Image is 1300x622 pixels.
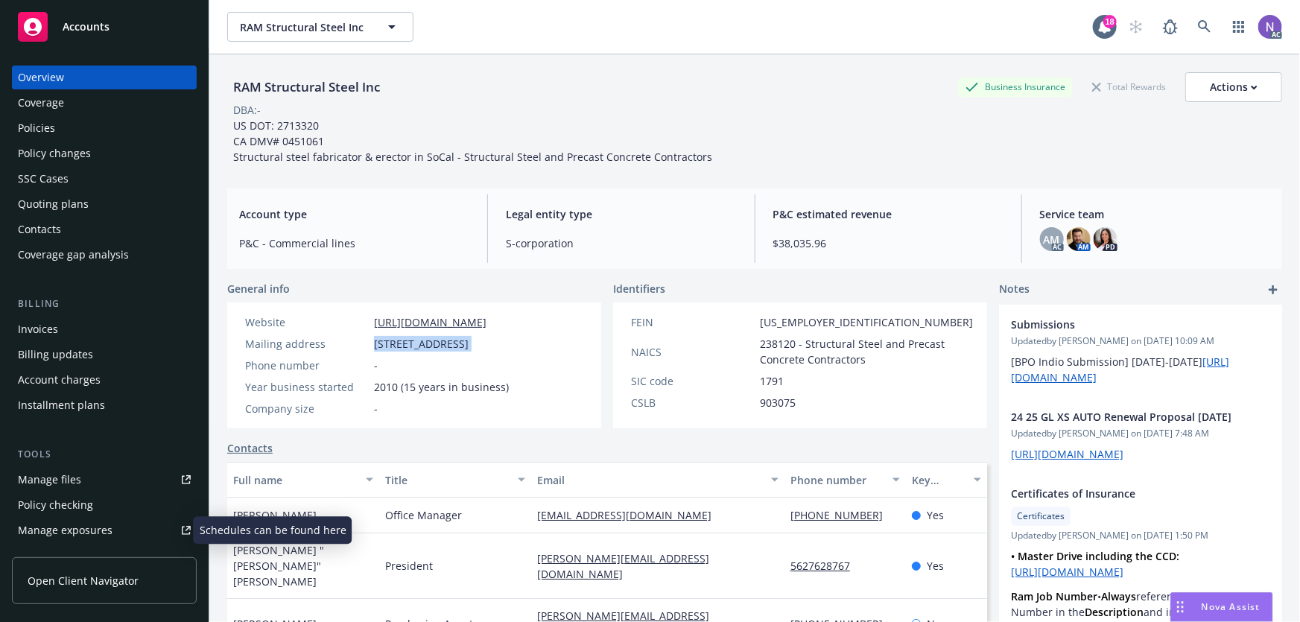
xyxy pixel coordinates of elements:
div: Email [537,472,762,488]
a: Policy checking [12,493,197,517]
span: Service team [1040,206,1270,222]
div: Tools [12,447,197,462]
span: [STREET_ADDRESS] [374,336,469,352]
p: [BPO Indio Submission] [DATE]-[DATE] [1011,354,1270,385]
span: - [374,358,378,373]
div: Business Insurance [958,77,1073,96]
strong: Always [1101,589,1136,603]
div: Title [385,472,509,488]
img: photo [1067,227,1091,251]
div: Actions [1210,73,1258,101]
span: RAM Structural Steel Inc [240,19,369,35]
a: Installment plans [12,393,197,417]
div: Account charges [18,368,101,392]
span: 24 25 GL XS AUTO Renewal Proposal [DATE] [1011,409,1231,425]
a: Contacts [12,218,197,241]
a: Report a Bug [1155,12,1185,42]
a: Coverage [12,91,197,115]
a: [URL][DOMAIN_NAME] [374,315,486,329]
span: Updated by [PERSON_NAME] on [DATE] 1:50 PM [1011,529,1270,542]
div: Coverage gap analysis [18,243,129,267]
a: Accounts [12,6,197,48]
div: RAM Structural Steel Inc [227,77,386,97]
div: NAICS [631,344,754,360]
span: Nova Assist [1202,600,1261,613]
span: AM [1044,232,1060,247]
div: Website [245,314,368,330]
span: Certificates of Insurance [1011,486,1231,501]
strong: Description [1085,605,1144,619]
button: Title [379,462,531,498]
a: [URL][DOMAIN_NAME] [1011,565,1123,579]
span: 903075 [760,395,796,410]
span: Identifiers [613,281,665,296]
div: Drag to move [1171,593,1190,621]
div: Key contact [912,472,965,488]
div: FEIN [631,314,754,330]
img: photo [1258,15,1282,39]
span: Updated by [PERSON_NAME] on [DATE] 10:09 AM [1011,334,1270,348]
span: [US_EMPLOYER_IDENTIFICATION_NUMBER] [760,314,973,330]
div: Year business started [245,379,368,395]
span: 238120 - Structural Steel and Precast Concrete Contractors [760,336,973,367]
div: Coverage [18,91,64,115]
a: Policies [12,116,197,140]
button: Nova Assist [1170,592,1273,622]
div: Invoices [18,317,58,341]
span: P&C - Commercial lines [239,235,469,251]
button: Full name [227,462,379,498]
div: Full name [233,472,357,488]
a: [PHONE_NUMBER] [790,508,895,522]
strong: • Master Drive including the CCD: [1011,549,1179,563]
a: Account charges [12,368,197,392]
div: Installment plans [18,393,105,417]
span: Yes [927,507,944,523]
div: SIC code [631,373,754,389]
div: Billing updates [18,343,93,366]
div: Total Rewards [1085,77,1173,96]
button: RAM Structural Steel Inc [227,12,413,42]
span: Legal entity type [506,206,736,222]
button: Phone number [784,462,906,498]
span: 2010 (15 years in business) [374,379,509,395]
span: - [374,401,378,416]
a: Search [1190,12,1220,42]
span: [PERSON_NAME] "[PERSON_NAME]" [PERSON_NAME] [233,542,373,589]
span: Updated by [PERSON_NAME] on [DATE] 7:48 AM [1011,427,1270,440]
div: Overview [18,66,64,89]
a: Billing updates [12,343,197,366]
span: [PERSON_NAME] [233,507,317,523]
img: photo [1094,227,1117,251]
span: Accounts [63,21,110,33]
span: Yes [927,558,944,574]
button: Actions [1185,72,1282,102]
a: Invoices [12,317,197,341]
div: Quoting plans [18,192,89,216]
div: Phone number [790,472,884,488]
a: [URL][DOMAIN_NAME] [1011,447,1123,461]
div: Phone number [245,358,368,373]
div: Company size [245,401,368,416]
div: Billing [12,296,197,311]
span: 1791 [760,373,784,389]
span: Open Client Navigator [28,573,139,588]
a: Quoting plans [12,192,197,216]
span: Certificates [1017,510,1065,523]
span: US DOT: 2713320 CA DMV# 0451061 Structural steel fabricator & erector in SoCal - Structural Steel... [233,118,712,164]
a: add [1264,281,1282,299]
div: Manage certificates [18,544,115,568]
button: Key contact [906,462,987,498]
div: 24 25 GL XS AUTO Renewal Proposal [DATE]Updatedby [PERSON_NAME] on [DATE] 7:48 AM[URL][DOMAIN_NAME] [999,397,1282,474]
div: Policies [18,116,55,140]
a: Contacts [227,440,273,456]
div: Mailing address [245,336,368,352]
div: 18 [1103,15,1117,28]
div: CSLB [631,395,754,410]
span: President [385,558,433,574]
div: DBA: - [233,102,261,118]
span: Office Manager [385,507,462,523]
span: P&C estimated revenue [773,206,1003,222]
div: Manage exposures [18,518,112,542]
a: Policy changes [12,142,197,165]
div: Manage files [18,468,81,492]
